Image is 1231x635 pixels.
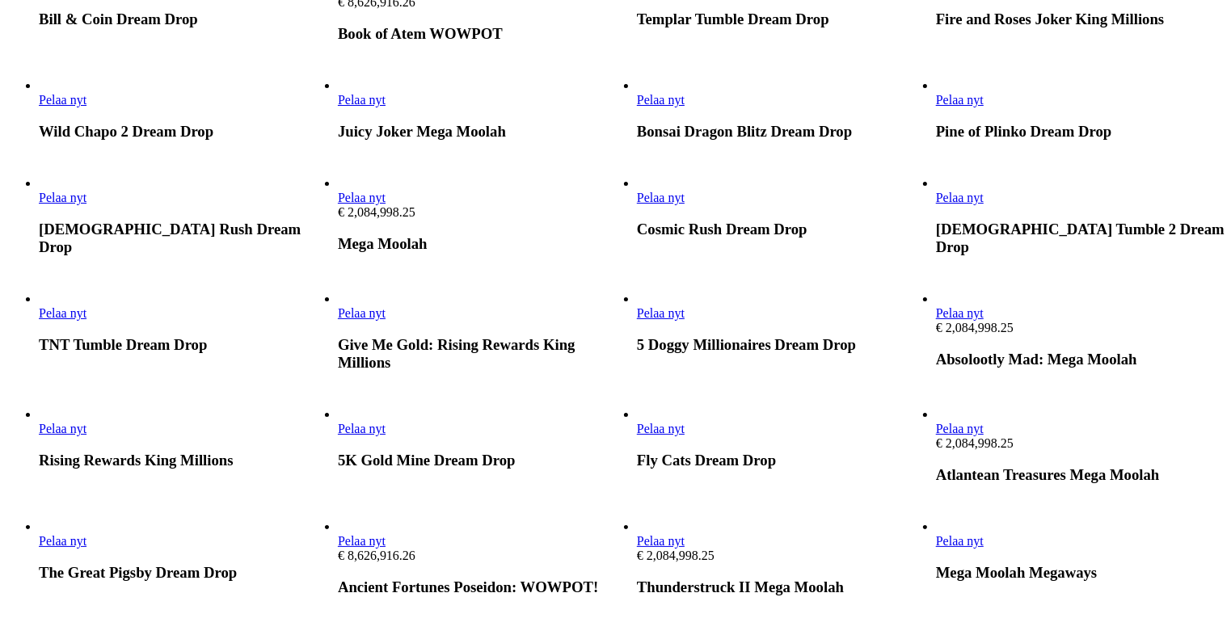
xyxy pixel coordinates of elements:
a: Absolootly Mad: Mega Moolah [936,306,984,320]
a: Juicy Joker Mega Moolah [338,93,386,107]
a: TNT Tumble Dream Drop [39,306,86,320]
span: Pelaa nyt [637,422,685,435]
article: Wild Chapo 2 Dream Drop [39,78,327,141]
span: Pelaa nyt [338,191,386,204]
h3: Bonsai Dragon Blitz Dream Drop [637,123,925,141]
h3: Book of Atem WOWPOT [338,25,626,43]
h3: Ancient Fortunes Poseidon: WOWPOT! [338,578,626,596]
a: Wild Chapo 2 Dream Drop [39,93,86,107]
a: Thunderstruck II Mega Moolah [637,534,685,548]
h3: The Great Pigsby Dream Drop [39,564,327,582]
span: Pelaa nyt [637,191,685,204]
span: Pelaa nyt [936,306,984,320]
article: Atlantean Treasures Mega Moolah [936,407,1225,484]
span: € 2,084,998.25 [637,549,715,562]
h3: [DEMOGRAPHIC_DATA] Tumble 2 Dream Drop [936,221,1225,256]
a: Give Me Gold: Rising Rewards King Millions [338,306,386,320]
a: Atlantean Treasures Mega Moolah [936,422,984,435]
span: € 2,084,998.25 [936,321,1014,334]
article: Mega Moolah [338,176,626,253]
h3: Rising Rewards King Millions [39,452,327,469]
span: Pelaa nyt [39,93,86,107]
article: Temple Rush Dream Drop [39,176,327,256]
article: Rising Rewards King Millions [39,407,327,469]
span: Pelaa nyt [338,306,386,320]
h3: 5K Gold Mine Dream Drop [338,452,626,469]
a: Bonsai Dragon Blitz Dream Drop [637,93,685,107]
h3: Give Me Gold: Rising Rewards King Millions [338,336,626,372]
span: Pelaa nyt [338,93,386,107]
a: Temple Tumble 2 Dream Drop [936,191,984,204]
a: The Great Pigsby Dream Drop [39,534,86,548]
h3: Templar Tumble Dream Drop [637,11,925,28]
article: Pine of Plinko Dream Drop [936,78,1225,141]
span: Pelaa nyt [936,534,984,548]
span: Pelaa nyt [39,422,86,435]
h3: TNT Tumble Dream Drop [39,336,327,354]
span: € 2,084,998.25 [338,205,415,219]
article: 5 Doggy Millionaires Dream Drop [637,292,925,354]
article: Ancient Fortunes Poseidon: WOWPOT! [338,519,626,596]
span: Pelaa nyt [637,534,685,548]
h3: Mega Moolah Megaways [936,564,1225,582]
h3: Juicy Joker Mega Moolah [338,123,626,141]
span: Pelaa nyt [936,422,984,435]
article: The Great Pigsby Dream Drop [39,519,327,582]
article: Absolootly Mad: Mega Moolah [936,292,1225,368]
article: Temple Tumble 2 Dream Drop [936,176,1225,256]
h3: Thunderstruck II Mega Moolah [637,578,925,596]
span: Pelaa nyt [637,306,685,320]
a: Ancient Fortunes Poseidon: WOWPOT! [338,534,386,548]
h3: Fly Cats Dream Drop [637,452,925,469]
article: TNT Tumble Dream Drop [39,292,327,354]
span: Pelaa nyt [936,93,984,107]
article: Mega Moolah Megaways [936,519,1225,582]
a: 5K Gold Mine Dream Drop [338,422,386,435]
span: Pelaa nyt [338,422,386,435]
a: Pine of Plinko Dream Drop [936,93,984,107]
article: Give Me Gold: Rising Rewards King Millions [338,292,626,372]
span: Pelaa nyt [936,191,984,204]
h3: Cosmic Rush Dream Drop [637,221,925,238]
a: Rising Rewards King Millions [39,422,86,435]
h3: Bill & Coin Dream Drop [39,11,327,28]
article: 5K Gold Mine Dream Drop [338,407,626,469]
h3: Atlantean Treasures Mega Moolah [936,466,1225,484]
span: Pelaa nyt [39,534,86,548]
h3: Wild Chapo 2 Dream Drop [39,123,327,141]
a: 5 Doggy Millionaires Dream Drop [637,306,685,320]
h3: Fire and Roses Joker King Millions [936,11,1225,28]
h3: Absolootly Mad: Mega Moolah [936,351,1225,368]
h3: Pine of Plinko Dream Drop [936,123,1225,141]
article: Thunderstruck II Mega Moolah [637,519,925,596]
span: € 2,084,998.25 [936,436,1014,450]
h3: Mega Moolah [338,235,626,253]
span: Pelaa nyt [39,306,86,320]
article: Fly Cats Dream Drop [637,407,925,469]
span: € 8,626,916.26 [338,549,415,562]
a: Mega Moolah Megaways [936,534,984,548]
a: Temple Rush Dream Drop [39,191,86,204]
article: Cosmic Rush Dream Drop [637,176,925,238]
article: Bonsai Dragon Blitz Dream Drop [637,78,925,141]
span: Pelaa nyt [338,534,386,548]
a: Cosmic Rush Dream Drop [637,191,685,204]
span: Pelaa nyt [637,93,685,107]
h3: 5 Doggy Millionaires Dream Drop [637,336,925,354]
h3: [DEMOGRAPHIC_DATA] Rush Dream Drop [39,221,327,256]
a: Fly Cats Dream Drop [637,422,685,435]
article: Juicy Joker Mega Moolah [338,78,626,141]
a: Mega Moolah [338,191,386,204]
span: Pelaa nyt [39,191,86,204]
